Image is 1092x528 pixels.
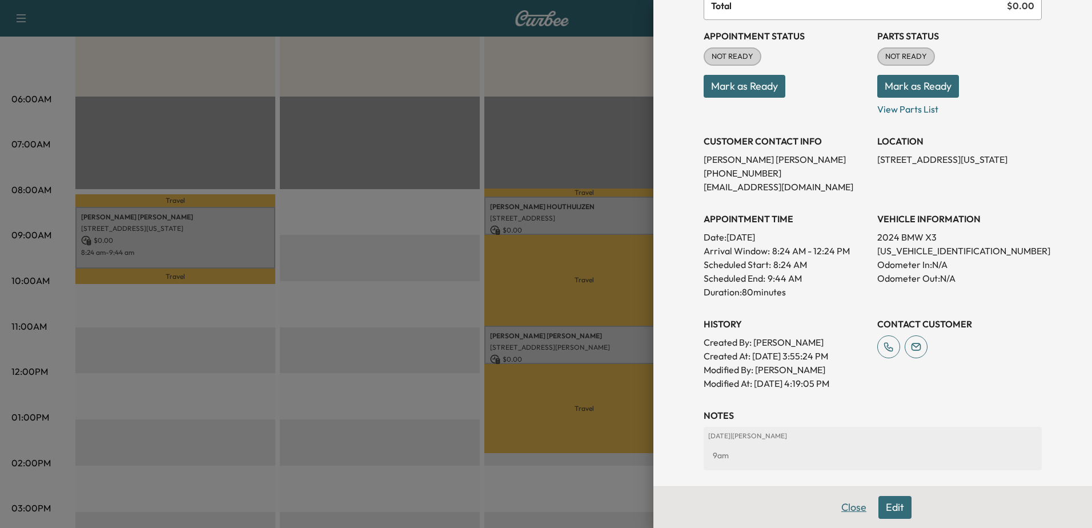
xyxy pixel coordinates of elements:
[877,317,1042,331] h3: CONTACT CUSTOMER
[704,335,868,349] p: Created By : [PERSON_NAME]
[877,212,1042,226] h3: VEHICLE INFORMATION
[704,409,1042,422] h3: NOTES
[877,258,1042,271] p: Odometer In: N/A
[708,445,1037,466] div: 9am
[704,285,868,299] p: Duration: 80 minutes
[704,29,868,43] h3: Appointment Status
[834,496,874,519] button: Close
[877,271,1042,285] p: Odometer Out: N/A
[878,51,934,62] span: NOT READY
[704,212,868,226] h3: APPOINTMENT TIME
[877,29,1042,43] h3: Parts Status
[704,363,868,377] p: Modified By : [PERSON_NAME]
[768,271,802,285] p: 9:44 AM
[877,134,1042,148] h3: LOCATION
[772,244,850,258] span: 8:24 AM - 12:24 PM
[877,153,1042,166] p: [STREET_ADDRESS][US_STATE]
[704,271,765,285] p: Scheduled End:
[704,377,868,390] p: Modified At : [DATE] 4:19:05 PM
[704,258,771,271] p: Scheduled Start:
[704,317,868,331] h3: History
[704,166,868,180] p: [PHONE_NUMBER]
[877,244,1042,258] p: [US_VEHICLE_IDENTIFICATION_NUMBER]
[704,244,868,258] p: Arrival Window:
[704,153,868,166] p: [PERSON_NAME] [PERSON_NAME]
[773,258,807,271] p: 8:24 AM
[877,98,1042,116] p: View Parts List
[878,496,912,519] button: Edit
[704,134,868,148] h3: CUSTOMER CONTACT INFO
[704,180,868,194] p: [EMAIL_ADDRESS][DOMAIN_NAME]
[704,75,785,98] button: Mark as Ready
[877,75,959,98] button: Mark as Ready
[704,230,868,244] p: Date: [DATE]
[705,51,760,62] span: NOT READY
[877,230,1042,244] p: 2024 BMW X3
[708,431,1037,441] p: [DATE] | [PERSON_NAME]
[704,349,868,363] p: Created At : [DATE] 3:55:24 PM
